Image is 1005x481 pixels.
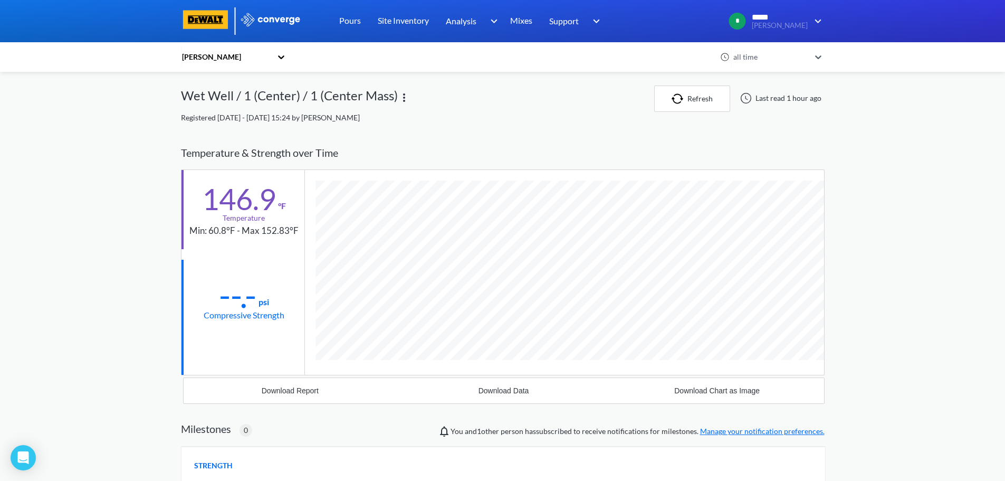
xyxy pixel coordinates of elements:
[181,51,272,63] div: [PERSON_NAME]
[11,445,36,470] div: Open Intercom Messenger
[483,15,500,27] img: downArrow.svg
[181,422,231,435] h2: Milestones
[731,51,810,63] div: all time
[720,52,730,62] img: icon-clock.svg
[451,426,825,437] span: You and person has subscribed to receive notifications for milestones.
[189,224,299,238] div: Min: 60.8°F - Max 152.83°F
[184,378,397,403] button: Download Report
[181,86,398,112] div: Wet Well / 1 (Center) / 1 (Center Mass)
[181,10,231,29] img: logo-dewalt.svg
[194,460,233,471] span: STRENGTH
[752,22,808,30] span: [PERSON_NAME]
[478,386,529,395] div: Download Data
[244,425,248,436] span: 0
[397,378,610,403] button: Download Data
[202,186,276,212] div: 146.9
[398,91,410,104] img: more.svg
[240,13,301,26] img: logo_ewhite.svg
[223,212,265,224] div: Temperature
[700,427,825,436] a: Manage your notification preferences.
[610,378,824,403] button: Download Chart as Image
[672,93,687,104] img: icon-refresh.svg
[654,86,730,112] button: Refresh
[586,15,603,27] img: downArrow.svg
[446,14,476,27] span: Analysis
[734,92,825,105] div: Last read 1 hour ago
[477,427,499,436] span: Clay
[808,15,825,27] img: downArrow.svg
[219,282,256,308] div: --.-
[549,14,579,27] span: Support
[181,136,825,169] div: Temperature & Strength over Time
[674,386,760,395] div: Download Chart as Image
[181,113,360,122] span: Registered [DATE] - [DATE] 15:24 by [PERSON_NAME]
[438,425,451,438] img: notifications-icon.svg
[262,386,319,395] div: Download Report
[204,308,284,322] div: Compressive Strength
